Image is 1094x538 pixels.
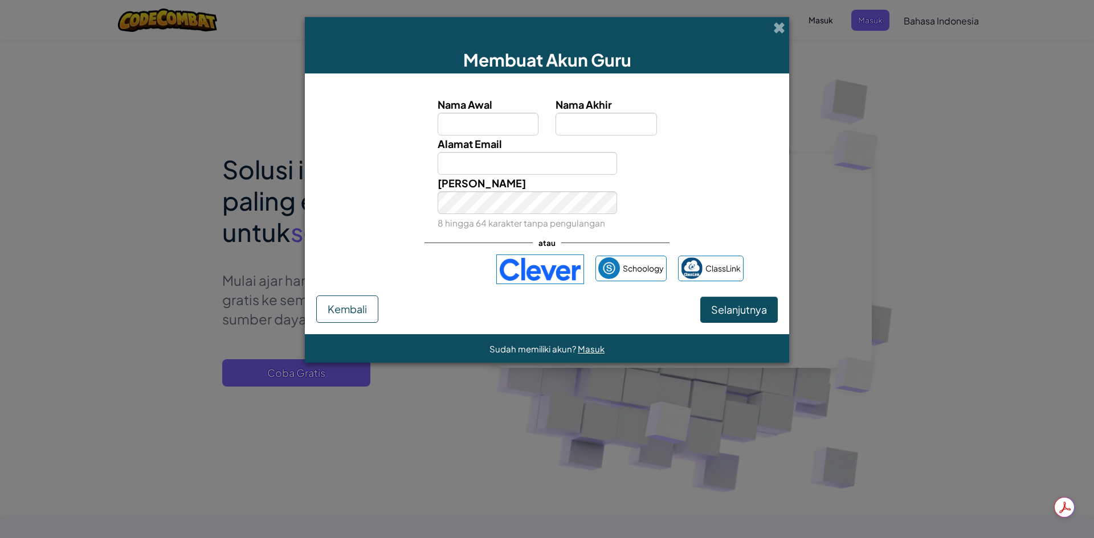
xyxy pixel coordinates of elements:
button: Kembali [316,295,378,323]
img: clever-logo-blue.png [496,254,584,284]
small: 8 hingga 64 karakter tanpa pengulangan [438,217,605,228]
span: Nama Awal [438,98,492,111]
span: Schoology [623,260,664,277]
span: atau [533,235,561,251]
span: Selanjutnya [711,303,767,316]
span: ClassLink [705,260,741,277]
span: Kembali [328,302,367,315]
iframe: Tombol Login dengan Google [345,257,491,282]
img: schoology.png [598,257,620,279]
span: Alamat Email [438,137,502,150]
span: Sudah memiliki akun? [489,343,578,354]
span: Nama Akhir [556,98,612,111]
button: Selanjutnya [700,297,778,323]
img: classlink-logo-small.png [681,257,703,279]
span: [PERSON_NAME] [438,176,526,190]
span: Membuat Akun Guru [463,49,631,71]
a: Masuk [578,343,605,354]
